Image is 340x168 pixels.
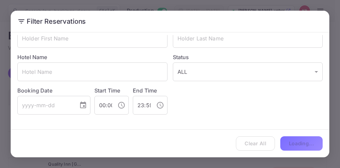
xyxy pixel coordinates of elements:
[173,53,323,61] label: Status
[94,96,112,115] input: hh:mm
[115,99,128,112] button: Choose time, selected time is 12:00 AM
[11,11,329,32] h2: Filter Reservations
[173,29,323,48] input: Holder Last Name
[133,87,157,94] label: End Time
[133,96,150,115] input: hh:mm
[76,99,90,112] button: Choose date
[94,87,120,94] label: Start Time
[173,62,323,81] div: ALL
[17,29,167,48] input: Holder First Name
[153,99,167,112] button: Choose time, selected time is 11:59 PM
[17,96,74,115] input: yyyy-mm-dd
[17,87,90,95] label: Booking Date
[17,54,47,60] label: Hotel Name
[17,62,167,81] input: Hotel Name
